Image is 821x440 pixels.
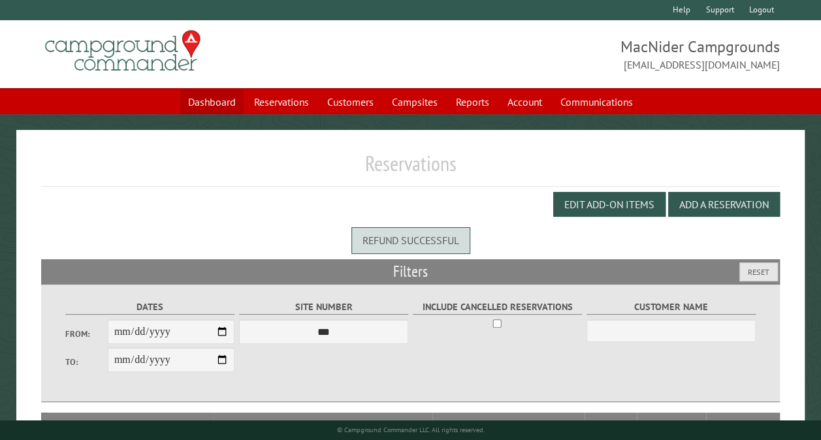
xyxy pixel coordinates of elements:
th: Due [637,413,706,436]
label: Site Number [239,300,408,315]
a: Campsites [384,89,445,114]
h1: Reservations [41,151,780,187]
th: Site [48,413,120,436]
label: From: [65,328,108,340]
a: Reports [448,89,497,114]
th: Customer [432,413,584,436]
label: Dates [65,300,234,315]
small: © Campground Commander LLC. All rights reserved. [337,426,485,434]
th: Dates [120,413,214,436]
h2: Filters [41,259,780,284]
button: Edit Add-on Items [553,192,666,217]
button: Reset [739,262,778,281]
th: Camper Details [214,413,433,436]
img: Campground Commander [41,25,204,76]
th: Total [585,413,637,436]
label: Customer Name [587,300,756,315]
div: Refund successful [351,227,470,253]
span: MacNider Campgrounds [EMAIL_ADDRESS][DOMAIN_NAME] [411,36,781,72]
a: Account [500,89,550,114]
label: To: [65,356,108,368]
a: Reservations [246,89,317,114]
a: Customers [319,89,381,114]
button: Add a Reservation [668,192,780,217]
label: Include Cancelled Reservations [413,300,582,315]
th: Edit [706,413,781,436]
a: Dashboard [180,89,244,114]
a: Communications [553,89,641,114]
